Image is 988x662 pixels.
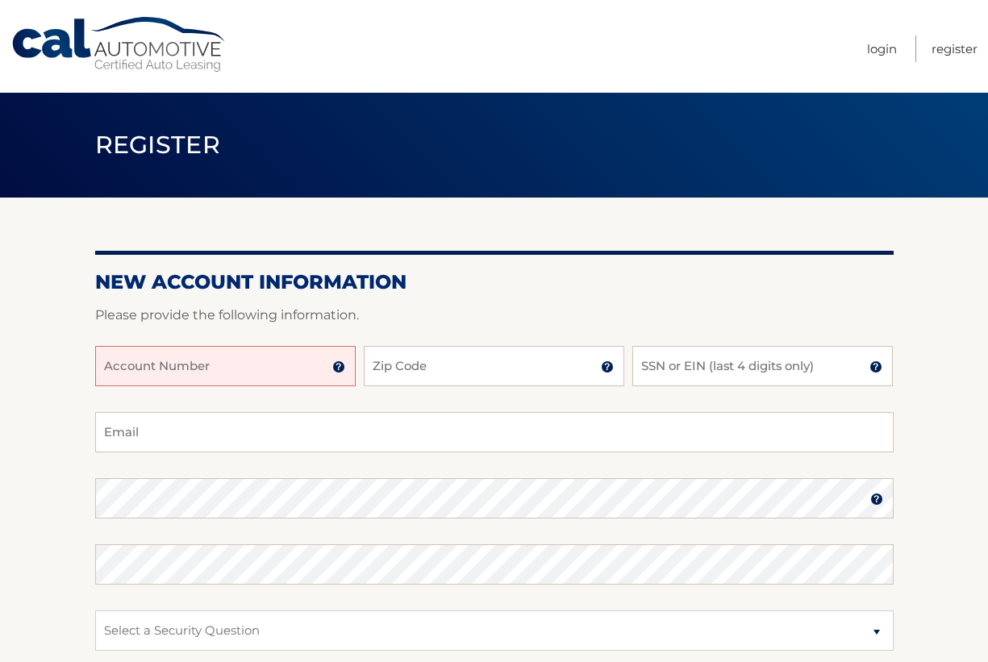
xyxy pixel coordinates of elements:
a: Cal Automotive [10,16,228,73]
span: Register [95,130,221,160]
a: Register [932,35,978,62]
input: Email [95,412,894,452]
img: tooltip.svg [601,360,614,373]
a: Login [867,35,897,62]
img: tooltip.svg [332,360,345,373]
h2: New Account Information [95,270,894,294]
p: Please provide the following information. [95,304,894,327]
input: Zip Code [364,346,624,386]
img: tooltip.svg [869,360,882,373]
img: tooltip.svg [870,493,883,506]
input: SSN or EIN (last 4 digits only) [632,346,893,386]
input: Account Number [95,346,356,386]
